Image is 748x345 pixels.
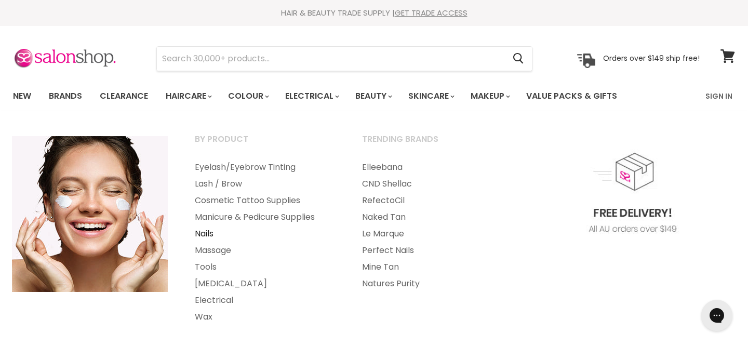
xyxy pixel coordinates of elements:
a: [MEDICAL_DATA] [182,275,347,292]
a: Mine Tan [349,259,514,275]
ul: Main menu [349,159,514,292]
a: Value Packs & Gifts [518,85,625,107]
a: Massage [182,242,347,259]
a: Eyelash/Eyebrow Tinting [182,159,347,176]
input: Search [157,47,504,71]
a: RefectoCil [349,192,514,209]
iframe: Gorgias live chat messenger [696,296,738,335]
a: Trending Brands [349,131,514,157]
a: Makeup [463,85,516,107]
a: Tools [182,259,347,275]
a: Wax [182,309,347,325]
a: CND Shellac [349,176,514,192]
a: Electrical [182,292,347,309]
a: By Product [182,131,347,157]
a: Elleebana [349,159,514,176]
a: Haircare [158,85,218,107]
a: Clearance [92,85,156,107]
a: Sign In [699,85,739,107]
a: Natures Purity [349,275,514,292]
a: Nails [182,225,347,242]
ul: Main menu [5,81,662,111]
a: Perfect Nails [349,242,514,259]
a: Skincare [400,85,461,107]
a: GET TRADE ACCESS [395,7,468,18]
button: Search [504,47,532,71]
a: Manicure & Pedicure Supplies [182,209,347,225]
a: Lash / Brow [182,176,347,192]
ul: Main menu [182,159,347,325]
p: Orders over $149 ship free! [603,54,700,63]
a: Naked Tan [349,209,514,225]
a: Brands [41,85,90,107]
a: Beauty [348,85,398,107]
a: Electrical [277,85,345,107]
a: Colour [220,85,275,107]
a: Le Marque [349,225,514,242]
a: Cosmetic Tattoo Supplies [182,192,347,209]
form: Product [156,46,532,71]
a: New [5,85,39,107]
